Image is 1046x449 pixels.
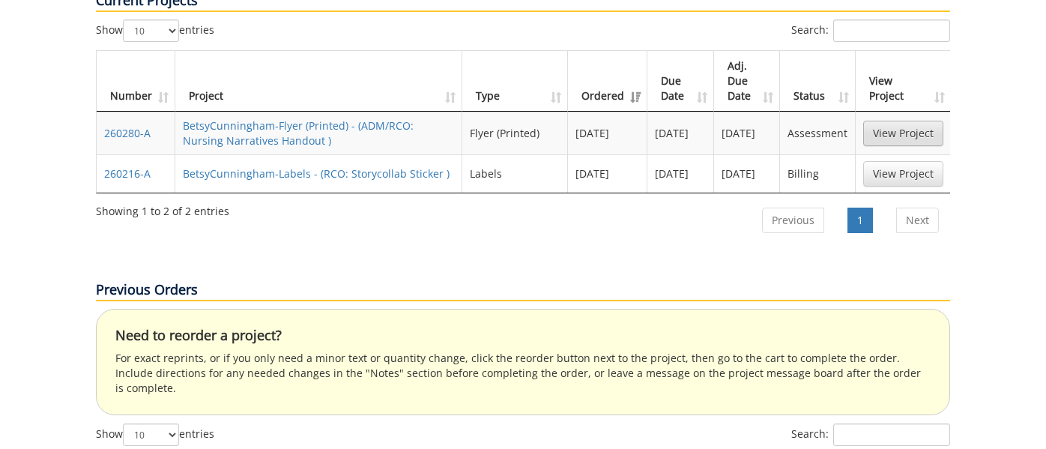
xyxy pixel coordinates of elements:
a: 260280-A [104,126,151,140]
a: BetsyCunningham-Flyer (Printed) - (ADM/RCO: Nursing Narratives Handout ) [183,118,414,148]
td: [DATE] [714,112,780,154]
select: Showentries [123,19,179,42]
td: Billing [780,154,856,193]
a: 260216-A [104,166,151,181]
input: Search: [833,424,950,446]
th: Type: activate to sort column ascending [462,51,569,112]
label: Show entries [96,424,214,446]
a: Previous [762,208,824,233]
label: Search: [791,424,950,446]
td: Labels [462,154,569,193]
th: Status: activate to sort column ascending [780,51,856,112]
label: Search: [791,19,950,42]
td: [DATE] [647,112,713,154]
td: Flyer (Printed) [462,112,569,154]
th: Ordered: activate to sort column ascending [568,51,647,112]
a: 1 [847,208,873,233]
th: Number: activate to sort column ascending [97,51,175,112]
p: Previous Orders [96,280,950,301]
div: Showing 1 to 2 of 2 entries [96,198,229,219]
a: View Project [863,161,943,187]
h4: Need to reorder a project? [115,328,931,343]
th: Project: activate to sort column ascending [175,51,462,112]
input: Search: [833,19,950,42]
td: Assessment [780,112,856,154]
th: Adj. Due Date: activate to sort column ascending [714,51,780,112]
a: BetsyCunningham-Labels - (RCO: Storycollab Sticker ) [183,166,450,181]
select: Showentries [123,424,179,446]
a: Next [896,208,939,233]
th: Due Date: activate to sort column ascending [647,51,713,112]
p: For exact reprints, or if you only need a minor text or quantity change, click the reorder button... [115,351,931,396]
td: [DATE] [568,154,647,193]
label: Show entries [96,19,214,42]
th: View Project: activate to sort column ascending [856,51,951,112]
td: [DATE] [647,154,713,193]
a: View Project [863,121,943,146]
td: [DATE] [568,112,647,154]
td: [DATE] [714,154,780,193]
